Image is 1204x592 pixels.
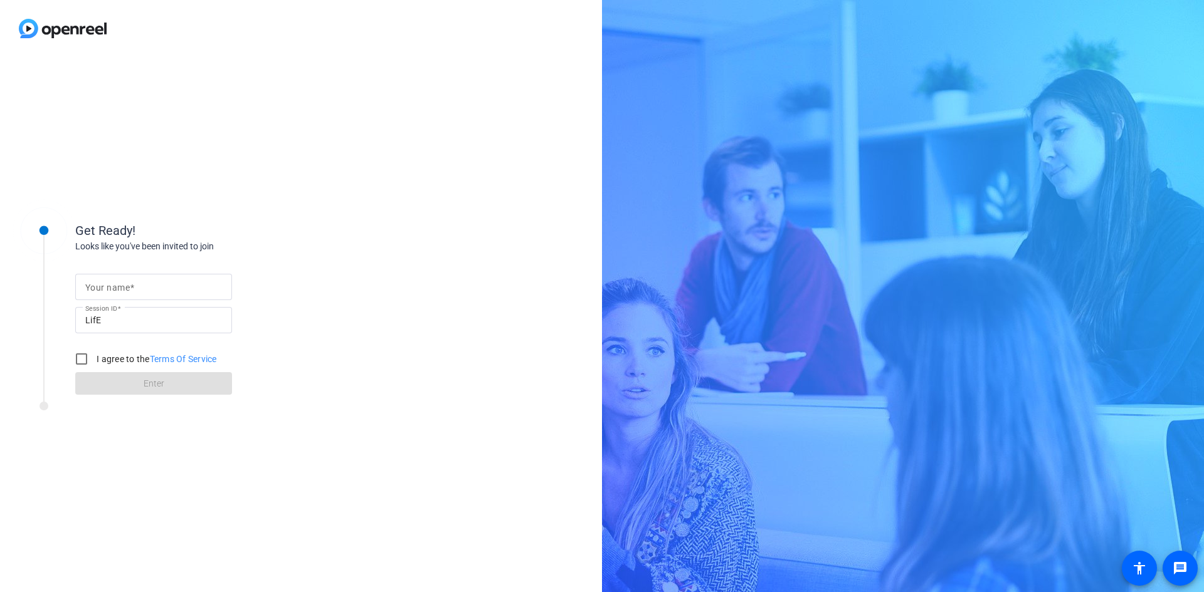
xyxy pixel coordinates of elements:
[1173,561,1188,576] mat-icon: message
[75,240,326,253] div: Looks like you've been invited to join
[94,353,217,365] label: I agree to the
[1132,561,1147,576] mat-icon: accessibility
[150,354,217,364] a: Terms Of Service
[75,221,326,240] div: Get Ready!
[85,304,117,312] mat-label: Session ID
[85,283,130,293] mat-label: Your name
